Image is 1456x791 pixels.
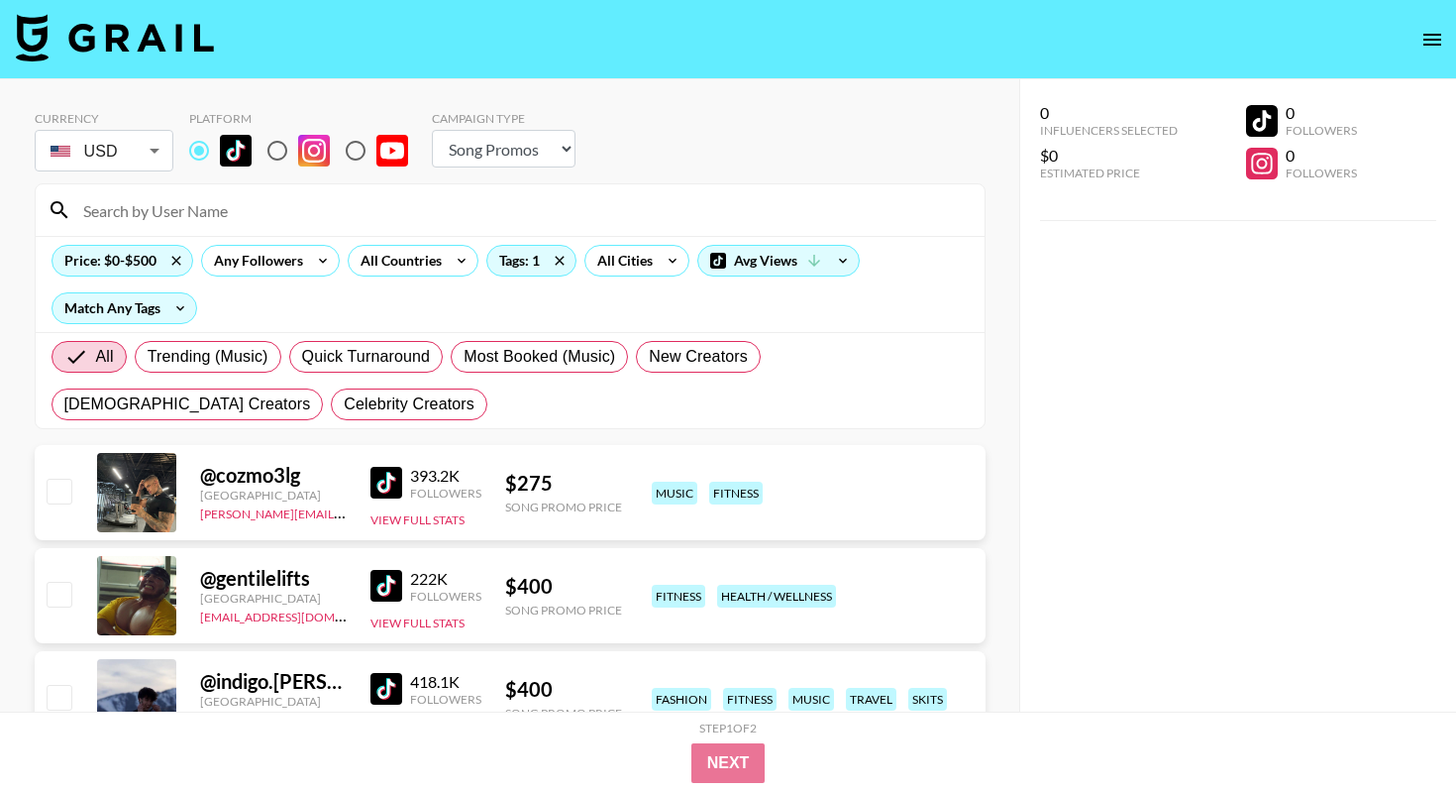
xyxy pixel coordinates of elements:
div: $0 [1040,146,1178,166]
div: $ 400 [505,574,622,599]
div: Any Followers [202,246,307,276]
div: Followers [1286,123,1357,138]
div: Followers [410,486,481,501]
div: [GEOGRAPHIC_DATA] [200,591,347,606]
div: music [788,688,834,711]
div: @ gentilelifts [200,566,347,591]
div: $ 400 [505,677,622,702]
img: Grail Talent [16,14,214,61]
div: @ cozmo3lg [200,463,347,488]
span: Most Booked (Music) [464,345,615,369]
div: Song Promo Price [505,706,622,721]
img: TikTok [370,570,402,602]
div: travel [846,688,896,711]
span: [DEMOGRAPHIC_DATA] Creators [64,393,311,416]
img: TikTok [370,673,402,705]
div: Followers [1286,166,1357,180]
div: Avg Views [698,246,859,276]
div: skits [908,688,947,711]
div: music [652,482,697,505]
div: fashion [652,688,711,711]
div: $ 275 [505,471,622,496]
div: 393.2K [410,466,481,486]
img: TikTok [220,135,252,167]
div: 0 [1040,103,1178,123]
div: Currency [35,111,173,126]
a: [EMAIL_ADDRESS][DOMAIN_NAME] [200,606,399,624]
div: 0 [1286,103,1357,123]
img: Instagram [298,135,330,167]
div: Song Promo Price [505,500,622,514]
div: fitness [709,482,763,505]
span: New Creators [649,345,748,369]
div: 222K [410,569,481,589]
button: Next [691,743,766,783]
iframe: Drift Widget Chat Controller [1357,692,1432,767]
div: All Countries [349,246,446,276]
div: All Cities [585,246,657,276]
div: Platform [189,111,424,126]
div: 418.1K [410,672,481,692]
img: TikTok [370,467,402,499]
div: Campaign Type [432,111,575,126]
a: [PERSON_NAME][EMAIL_ADDRESS][DOMAIN_NAME] [200,503,493,521]
img: YouTube [376,135,408,167]
div: Price: $0-$500 [52,246,192,276]
div: fitness [723,688,777,711]
div: 0 [1286,146,1357,166]
div: Tags: 1 [487,246,575,276]
span: Trending (Music) [148,345,268,369]
div: Match Any Tags [52,293,196,323]
span: Quick Turnaround [302,345,431,369]
input: Search by User Name [71,194,973,226]
div: Estimated Price [1040,166,1178,180]
div: Step 1 of 2 [699,721,757,735]
button: open drawer [1412,20,1452,59]
div: USD [39,134,169,169]
div: health / wellness [717,585,836,608]
div: Influencers Selected [1040,123,1178,138]
div: Followers [410,589,481,604]
span: Celebrity Creators [344,393,474,416]
div: Followers [410,692,481,707]
div: [GEOGRAPHIC_DATA] [200,488,347,503]
button: View Full Stats [370,616,465,630]
div: Song Promo Price [505,603,622,618]
span: All [96,345,114,369]
div: [GEOGRAPHIC_DATA] [200,694,347,709]
button: View Full Stats [370,512,465,527]
div: fitness [652,585,705,608]
div: @ indigo.[PERSON_NAME] [200,669,347,694]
